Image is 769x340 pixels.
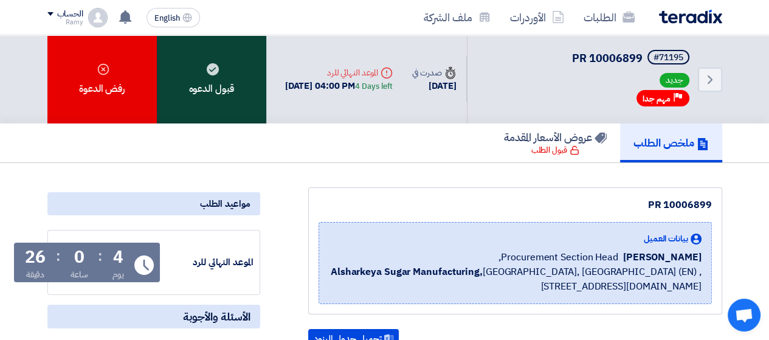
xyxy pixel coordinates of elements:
[659,10,722,24] img: Teradix logo
[414,3,500,32] a: ملف الشركة
[500,3,574,32] a: الأوردرات
[147,8,200,27] button: English
[574,3,644,32] a: الطلبات
[88,8,108,27] img: profile_test.png
[154,14,180,23] span: English
[57,9,83,19] div: الحساب
[47,19,83,26] div: Ramy
[728,299,760,331] a: Open chat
